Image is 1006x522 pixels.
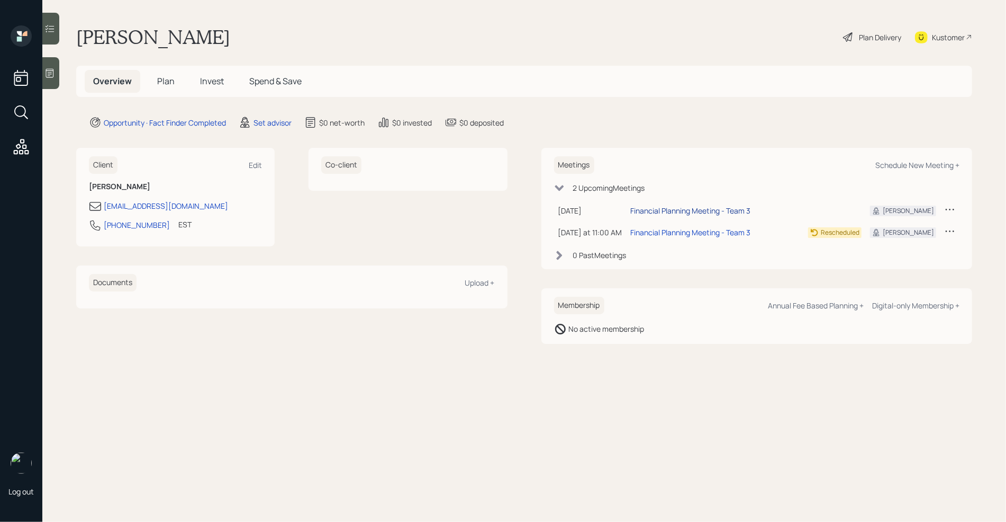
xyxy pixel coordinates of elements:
[104,200,228,211] div: [EMAIL_ADDRESS][DOMAIN_NAME]
[859,32,901,43] div: Plan Delivery
[76,25,230,49] h1: [PERSON_NAME]
[883,206,934,216] div: [PERSON_NAME]
[104,219,170,231] div: [PHONE_NUMBER]
[573,250,627,261] div: 0 Past Meeting s
[573,182,645,193] div: 2 Upcoming Meeting s
[631,205,751,216] div: Financial Planning Meeting - Team 3
[558,205,622,216] div: [DATE]
[321,156,361,174] h6: Co-client
[11,453,32,474] img: retirable_logo.png
[89,182,262,191] h6: [PERSON_NAME]
[104,117,226,128] div: Opportunity · Fact Finder Completed
[821,228,859,237] div: Rescheduled
[89,274,137,291] h6: Documents
[554,297,604,314] h6: Membership
[932,32,965,43] div: Kustomer
[200,75,224,87] span: Invest
[178,219,192,230] div: EST
[465,278,495,288] div: Upload +
[392,117,432,128] div: $0 invested
[558,227,622,238] div: [DATE] at 11:00 AM
[631,227,751,238] div: Financial Planning Meeting - Team 3
[89,156,117,174] h6: Client
[872,300,959,311] div: Digital-only Membership +
[249,160,262,170] div: Edit
[319,117,365,128] div: $0 net-worth
[93,75,132,87] span: Overview
[883,228,934,237] div: [PERSON_NAME]
[569,323,645,334] div: No active membership
[253,117,292,128] div: Set advisor
[157,75,175,87] span: Plan
[459,117,504,128] div: $0 deposited
[768,300,864,311] div: Annual Fee Based Planning +
[8,486,34,497] div: Log out
[554,156,594,174] h6: Meetings
[875,160,959,170] div: Schedule New Meeting +
[249,75,302,87] span: Spend & Save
